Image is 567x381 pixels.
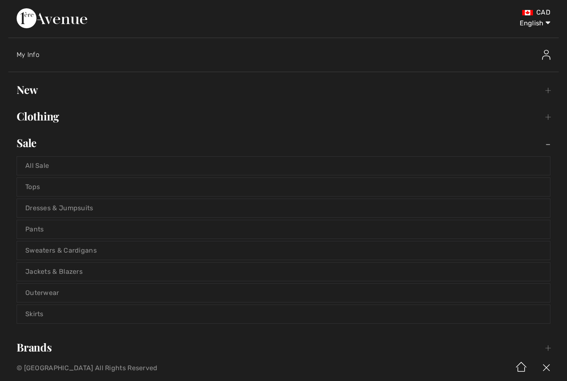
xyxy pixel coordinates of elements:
[17,157,550,175] a: All Sale
[17,284,550,302] a: Outerwear
[17,199,550,217] a: Dresses & Jumpsuits
[542,50,550,60] img: My Info
[20,6,37,13] span: Chat
[8,134,559,152] a: Sale
[17,51,39,59] span: My Info
[17,241,550,260] a: Sweaters & Cardigans
[17,220,550,238] a: Pants
[509,355,534,381] img: Home
[333,8,550,17] div: CAD
[17,305,550,323] a: Skirts
[17,178,550,196] a: Tops
[17,365,333,371] p: © [GEOGRAPHIC_DATA] All Rights Reserved
[8,338,559,356] a: Brands
[17,8,87,28] img: 1ère Avenue
[17,263,550,281] a: Jackets & Blazers
[534,355,559,381] img: X
[8,107,559,125] a: Clothing
[8,81,559,99] a: New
